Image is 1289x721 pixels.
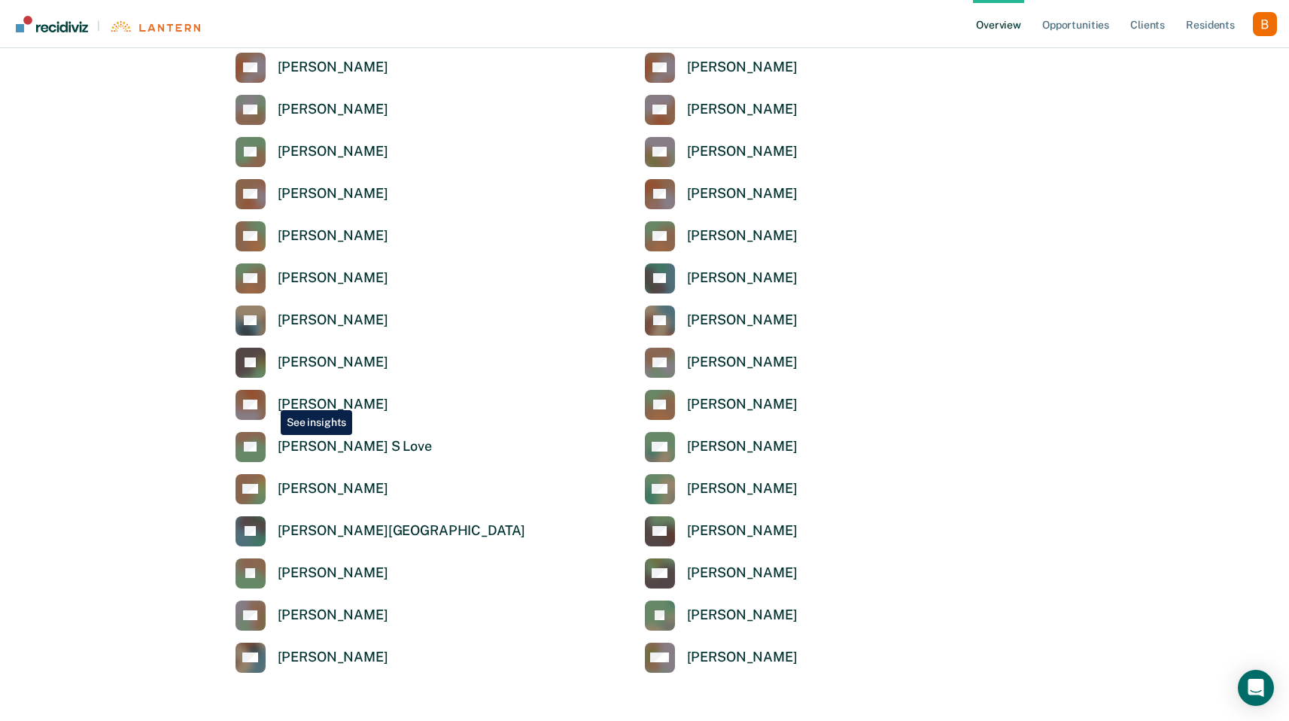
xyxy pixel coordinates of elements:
[236,137,388,167] a: [PERSON_NAME]
[278,227,388,245] div: [PERSON_NAME]
[236,179,388,209] a: [PERSON_NAME]
[645,221,798,251] a: [PERSON_NAME]
[236,221,388,251] a: [PERSON_NAME]
[687,607,798,624] div: [PERSON_NAME]
[278,312,388,329] div: [PERSON_NAME]
[687,396,798,413] div: [PERSON_NAME]
[687,438,798,455] div: [PERSON_NAME]
[645,474,798,504] a: [PERSON_NAME]
[1253,12,1277,36] button: Profile dropdown button
[687,59,798,76] div: [PERSON_NAME]
[687,522,798,540] div: [PERSON_NAME]
[278,143,388,160] div: [PERSON_NAME]
[236,53,388,83] a: [PERSON_NAME]
[645,137,798,167] a: [PERSON_NAME]
[645,432,798,462] a: [PERSON_NAME]
[236,474,388,504] a: [PERSON_NAME]
[278,354,388,371] div: [PERSON_NAME]
[236,95,388,125] a: [PERSON_NAME]
[687,354,798,371] div: [PERSON_NAME]
[278,564,388,582] div: [PERSON_NAME]
[645,390,798,420] a: [PERSON_NAME]
[687,185,798,202] div: [PERSON_NAME]
[687,143,798,160] div: [PERSON_NAME]
[278,185,388,202] div: [PERSON_NAME]
[236,348,388,378] a: [PERSON_NAME]
[687,269,798,287] div: [PERSON_NAME]
[645,558,798,589] a: [PERSON_NAME]
[236,390,388,420] a: [PERSON_NAME]
[16,16,88,32] img: Recidiviz
[645,516,798,546] a: [PERSON_NAME]
[278,396,388,413] div: [PERSON_NAME]
[236,516,526,546] a: [PERSON_NAME][GEOGRAPHIC_DATA]
[645,95,798,125] a: [PERSON_NAME]
[278,59,388,76] div: [PERSON_NAME]
[278,607,388,624] div: [PERSON_NAME]
[645,263,798,294] a: [PERSON_NAME]
[687,101,798,118] div: [PERSON_NAME]
[645,643,798,673] a: [PERSON_NAME]
[236,263,388,294] a: [PERSON_NAME]
[236,643,388,673] a: [PERSON_NAME]
[236,558,388,589] a: [PERSON_NAME]
[278,522,526,540] div: [PERSON_NAME][GEOGRAPHIC_DATA]
[88,20,109,32] span: |
[109,21,200,32] img: Lantern
[645,306,798,336] a: [PERSON_NAME]
[236,306,388,336] a: [PERSON_NAME]
[278,101,388,118] div: [PERSON_NAME]
[645,179,798,209] a: [PERSON_NAME]
[645,53,798,83] a: [PERSON_NAME]
[236,601,388,631] a: [PERSON_NAME]
[236,432,432,462] a: [PERSON_NAME] S Love
[645,348,798,378] a: [PERSON_NAME]
[278,480,388,497] div: [PERSON_NAME]
[687,649,798,666] div: [PERSON_NAME]
[645,601,798,631] a: [PERSON_NAME]
[687,480,798,497] div: [PERSON_NAME]
[687,312,798,329] div: [PERSON_NAME]
[687,564,798,582] div: [PERSON_NAME]
[278,649,388,666] div: [PERSON_NAME]
[278,438,432,455] div: [PERSON_NAME] S Love
[278,269,388,287] div: [PERSON_NAME]
[1238,670,1274,706] div: Open Intercom Messenger
[687,227,798,245] div: [PERSON_NAME]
